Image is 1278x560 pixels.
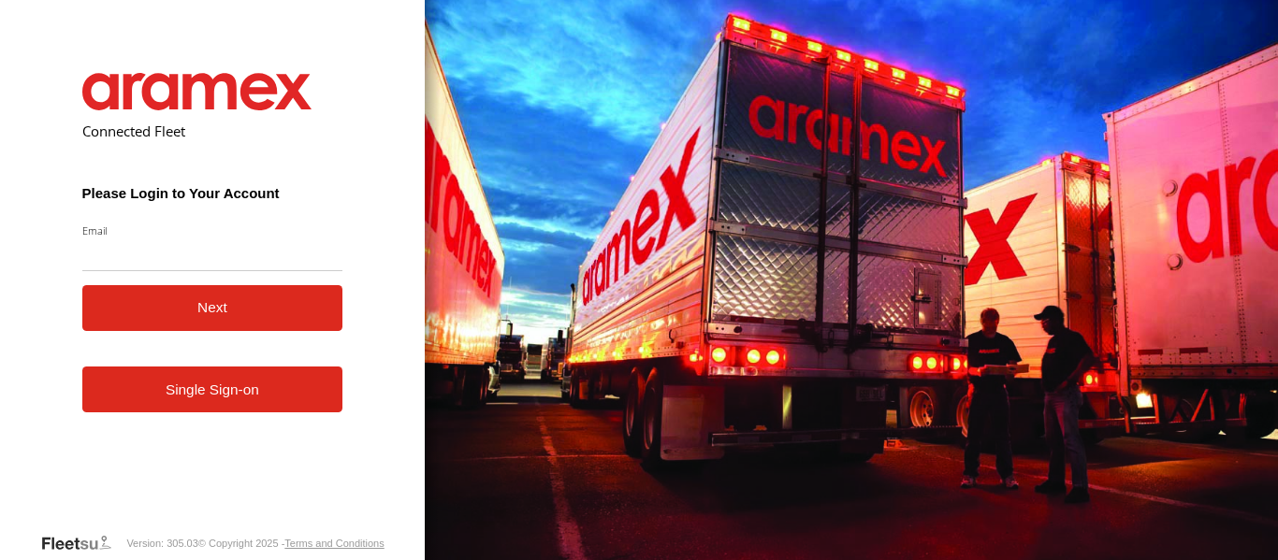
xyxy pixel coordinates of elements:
label: Email [82,223,343,237]
h3: Please Login to Your Account [82,185,343,201]
img: Aramex [82,73,312,110]
a: Terms and Conditions [284,538,384,549]
a: Visit our Website [40,534,126,553]
h2: Connected Fleet [82,122,343,140]
a: Single Sign-on [82,366,343,412]
div: Version: 305.03 [126,538,197,549]
div: © Copyright 2025 - [198,538,385,549]
button: Next [82,285,343,331]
